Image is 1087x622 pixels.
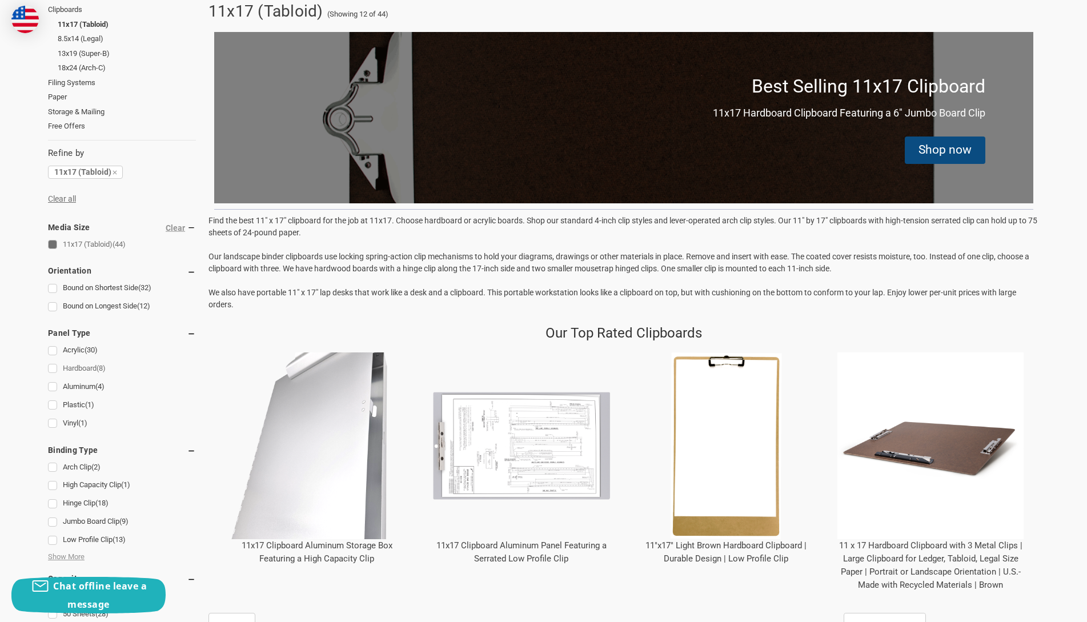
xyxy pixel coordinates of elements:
span: Chat offline leave a message [53,580,147,611]
a: 11x17 (Tabloid) [58,17,196,32]
a: 11x17 (Tabloid) [48,166,123,178]
img: 11"x17" Light Brown Hardboard Clipboard | Durable Design | Low Profile Clip [633,352,819,539]
a: 13x19 (Super-B) [58,46,196,61]
a: Arch Clip [48,460,196,475]
a: Storage & Mailing [48,105,196,119]
a: Clipboards [48,2,196,17]
span: (1) [78,419,87,427]
h5: Binding Type [48,443,196,457]
h5: Orientation [48,264,196,278]
p: 11x17 Hardboard Clipboard Featuring a 6" Jumbo Board Clip [713,105,985,121]
iframe: Google Customer Reviews [993,591,1087,622]
a: Aluminum [48,379,196,395]
a: Acrylic [48,343,196,358]
span: (4) [95,382,105,391]
a: 50 Sheets [48,607,196,622]
a: Bound on Longest Side [48,299,196,314]
a: Clear all [48,194,76,203]
a: Free Offers [48,119,196,134]
h5: Refine by [48,147,196,160]
span: (1) [121,480,130,489]
a: Jumbo Board Clip [48,514,196,529]
img: 11 x 17 Hardboard Clipboard with 3 Metal Clips | Large Clipboard for Ledger, Tabloid, Legal Size ... [837,352,1024,539]
span: Show More [48,551,85,563]
span: (30) [85,346,98,354]
div: Shop now [918,141,972,159]
span: (28) [95,609,109,618]
a: Vinyl [48,416,196,431]
a: 11x17 Clipboard Aluminum Storage Box Featuring a High Capacity Clip [242,540,392,564]
span: Our landscape binder clipboards use locking spring-action clip mechanisms to hold your diagrams, ... [208,252,1029,273]
a: 8.5x14 (Legal) [58,31,196,46]
img: 11x17 Clipboard Aluminum Panel Featuring a Serrated Low Profile Clip [428,352,615,539]
img: duty and tax information for United States [11,6,39,33]
h5: Media Size [48,220,196,234]
span: We also have portable 11" x 17" lap desks that work like a desk and a clipboard. This portable wo... [208,288,1016,309]
div: Shop now [905,137,985,164]
span: (44) [113,240,126,248]
p: Best Selling 11x17 Clipboard [752,73,985,100]
h5: Capacity [48,572,196,585]
span: (12) [137,302,150,310]
a: Clear [166,222,185,233]
span: (8) [97,364,106,372]
a: High Capacity Clip [48,477,196,493]
span: Find the best 11" x 17" clipboard for the job at 11x17. Choose hardboard or acrylic boards. Shop ... [208,216,1037,237]
div: 11x17 Clipboard Aluminum Panel Featuring a Serrated Low Profile Clip [419,343,624,574]
div: 11x17 Clipboard Aluminum Storage Box Featuring a High Capacity Clip [214,343,419,574]
a: Hardboard [48,361,196,376]
a: Paper [48,90,196,105]
span: (Showing 12 of 44) [327,9,388,20]
span: (9) [119,517,129,525]
a: 18x24 (Arch-C) [58,61,196,75]
span: (32) [138,283,151,292]
span: (18) [95,499,109,507]
span: (2) [91,463,101,471]
a: Plastic [48,398,196,413]
a: 11 x 17 Hardboard Clipboard with 3 Metal Clips | Large Clipboard for Ledger, Tabloid, Legal Size ... [839,540,1022,590]
a: 11x17 Clipboard Aluminum Panel Featuring a Serrated Low Profile Clip [436,540,607,564]
button: Chat offline leave a message [11,577,166,613]
div: 11"x17" Light Brown Hardboard Clipboard | Durable Design | Low Profile Clip [624,343,828,574]
img: 11x17 Clipboard Aluminum Storage Box Featuring a High Capacity Clip [223,352,410,539]
span: (13) [113,535,126,544]
div: 11 x 17 Hardboard Clipboard with 3 Metal Clips | Large Clipboard for Ledger, Tabloid, Legal Size ... [828,343,1033,600]
a: Low Profile Clip [48,532,196,548]
a: 11x17 (Tabloid) [48,237,196,252]
a: 11"x17" Light Brown Hardboard Clipboard | Durable Design | Low Profile Clip [645,540,807,564]
span: (1) [85,400,94,409]
h5: Panel Type [48,326,196,340]
a: Hinge Clip [48,496,196,511]
a: Bound on Shortest Side [48,280,196,296]
p: Our Top Rated Clipboards [545,323,702,343]
a: Filing Systems [48,75,196,90]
